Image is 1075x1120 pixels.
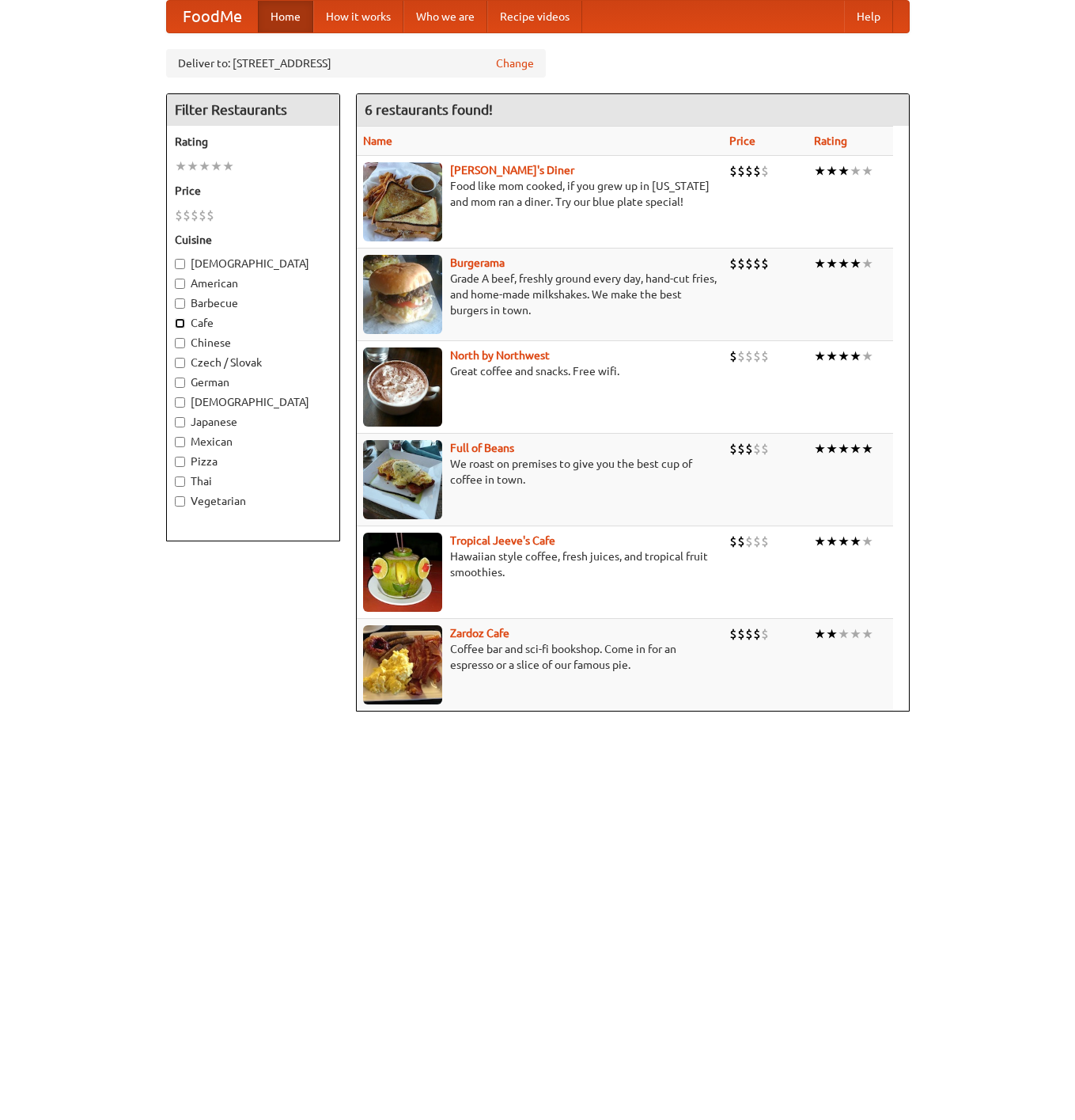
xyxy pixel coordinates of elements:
[183,207,191,224] li: $
[753,625,761,643] li: $
[175,275,331,291] label: American
[175,279,185,289] input: American
[175,318,185,328] input: Cafe
[850,440,861,457] li: ★
[313,1,403,32] a: How it works
[175,378,185,388] input: German
[496,55,534,71] a: Change
[206,207,214,224] li: $
[861,162,873,180] li: ★
[175,414,331,430] label: Japanese
[826,162,838,180] li: ★
[753,347,761,365] li: $
[363,255,442,334] img: burgerama.jpg
[363,456,717,488] p: We roast on premises to give you the best cup of coffee in town.
[861,625,873,643] li: ★
[826,440,838,457] li: ★
[175,298,185,309] input: Barbecue
[838,625,850,643] li: ★
[450,164,574,177] a: [PERSON_NAME]'s Diner
[761,440,769,457] li: $
[363,162,442,241] img: sallys.jpg
[753,255,761,272] li: $
[175,355,331,370] label: Czech / Slovak
[175,358,185,368] input: Czech / Slovak
[761,625,769,643] li: $
[737,347,745,365] li: $
[222,158,234,175] li: ★
[191,207,199,224] li: $
[167,94,339,126] h4: Filter Restaurants
[175,496,185,507] input: Vegetarian
[175,207,183,224] li: $
[363,625,442,704] img: zardoz.jpg
[814,255,826,272] li: ★
[363,533,442,612] img: jeeves.jpg
[450,442,514,454] a: Full of Beans
[175,335,331,351] label: Chinese
[737,533,745,550] li: $
[210,158,222,175] li: ★
[187,158,199,175] li: ★
[826,347,838,365] li: ★
[761,255,769,272] li: $
[175,473,331,489] label: Thai
[850,533,861,550] li: ★
[850,625,861,643] li: ★
[175,437,185,447] input: Mexican
[175,454,331,469] label: Pizza
[175,256,331,271] label: [DEMOGRAPHIC_DATA]
[365,102,493,117] ng-pluralize: 6 restaurants found!
[175,493,331,509] label: Vegetarian
[838,255,850,272] li: ★
[450,534,555,547] a: Tropical Jeeve's Cafe
[175,374,331,390] label: German
[814,440,826,457] li: ★
[814,533,826,550] li: ★
[861,347,873,365] li: ★
[850,162,861,180] li: ★
[761,162,769,180] li: $
[487,1,582,32] a: Recipe videos
[175,394,331,410] label: [DEMOGRAPHIC_DATA]
[745,255,753,272] li: $
[753,533,761,550] li: $
[745,440,753,457] li: $
[861,255,873,272] li: ★
[729,440,737,457] li: $
[175,232,331,248] h5: Cuisine
[761,533,769,550] li: $
[199,158,210,175] li: ★
[826,625,838,643] li: ★
[729,162,737,180] li: $
[814,135,847,147] a: Rating
[167,1,258,32] a: FoodMe
[363,363,717,379] p: Great coffee and snacks. Free wifi.
[729,135,755,147] a: Price
[199,207,206,224] li: $
[450,256,505,269] a: Burgerama
[258,1,313,32] a: Home
[175,183,331,199] h5: Price
[175,134,331,150] h5: Rating
[363,549,717,580] p: Hawaiian style coffee, fresh juices, and tropical fruit smoothies.
[166,49,546,78] div: Deliver to: [STREET_ADDRESS]
[745,347,753,365] li: $
[175,397,185,408] input: [DEMOGRAPHIC_DATA]
[737,162,745,180] li: $
[826,533,838,550] li: ★
[838,533,850,550] li: ★
[363,641,717,673] p: Coffee bar and sci-fi bookshop. Come in for an espresso or a slice of our famous pie.
[729,533,737,550] li: $
[450,627,509,640] a: Zardoz Cafe
[861,440,873,457] li: ★
[175,476,185,487] input: Thai
[814,625,826,643] li: ★
[175,315,331,331] label: Cafe
[175,259,185,269] input: [DEMOGRAPHIC_DATA]
[814,347,826,365] li: ★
